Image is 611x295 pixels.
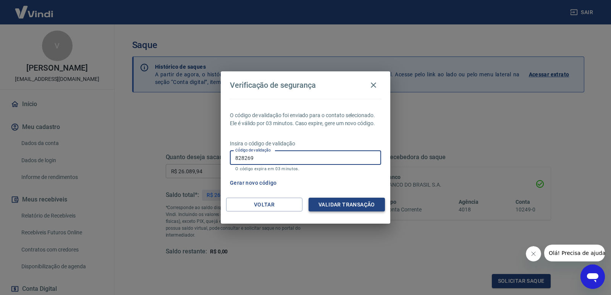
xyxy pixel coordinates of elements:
button: Gerar novo código [227,176,280,190]
iframe: Mensagem da empresa [544,245,605,261]
iframe: Fechar mensagem [526,246,541,261]
span: Olá! Precisa de ajuda? [5,5,64,11]
p: O código expira em 03 minutos. [235,166,376,171]
iframe: Botão para abrir a janela de mensagens [580,264,605,289]
label: Código de validação [235,147,271,153]
p: O código de validação foi enviado para o contato selecionado. Ele é válido por 03 minutos. Caso e... [230,111,381,127]
p: Insira o código de validação [230,140,381,148]
h4: Verificação de segurança [230,81,316,90]
button: Voltar [226,198,302,212]
button: Validar transação [309,198,385,212]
